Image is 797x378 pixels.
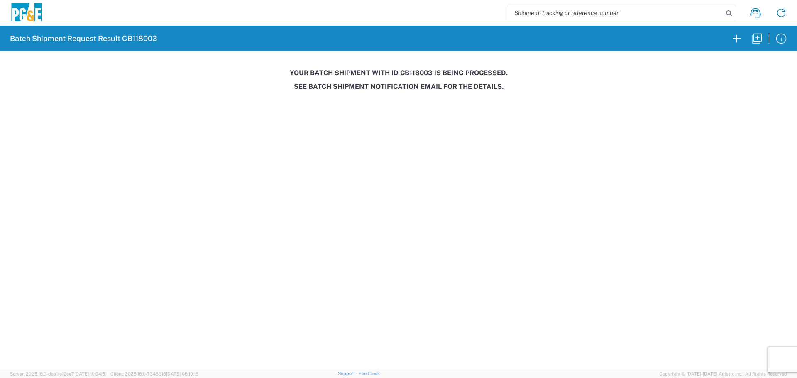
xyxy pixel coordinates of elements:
input: Shipment, tracking or reference number [508,5,723,21]
h3: Your batch shipment with id CB118003 is being processed. [6,69,791,77]
span: [DATE] 10:04:51 [74,371,107,376]
a: Support [338,371,359,376]
h3: See Batch Shipment Notification email for the details. [6,83,791,90]
span: Client: 2025.18.0-7346316 [110,371,198,376]
span: Copyright © [DATE]-[DATE] Agistix Inc., All Rights Reserved [659,370,787,378]
span: [DATE] 08:10:16 [166,371,198,376]
span: Server: 2025.18.0-daa1fe12ee7 [10,371,107,376]
h2: Batch Shipment Request Result CB118003 [10,34,157,44]
a: Feedback [359,371,380,376]
img: pge [10,3,43,23]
